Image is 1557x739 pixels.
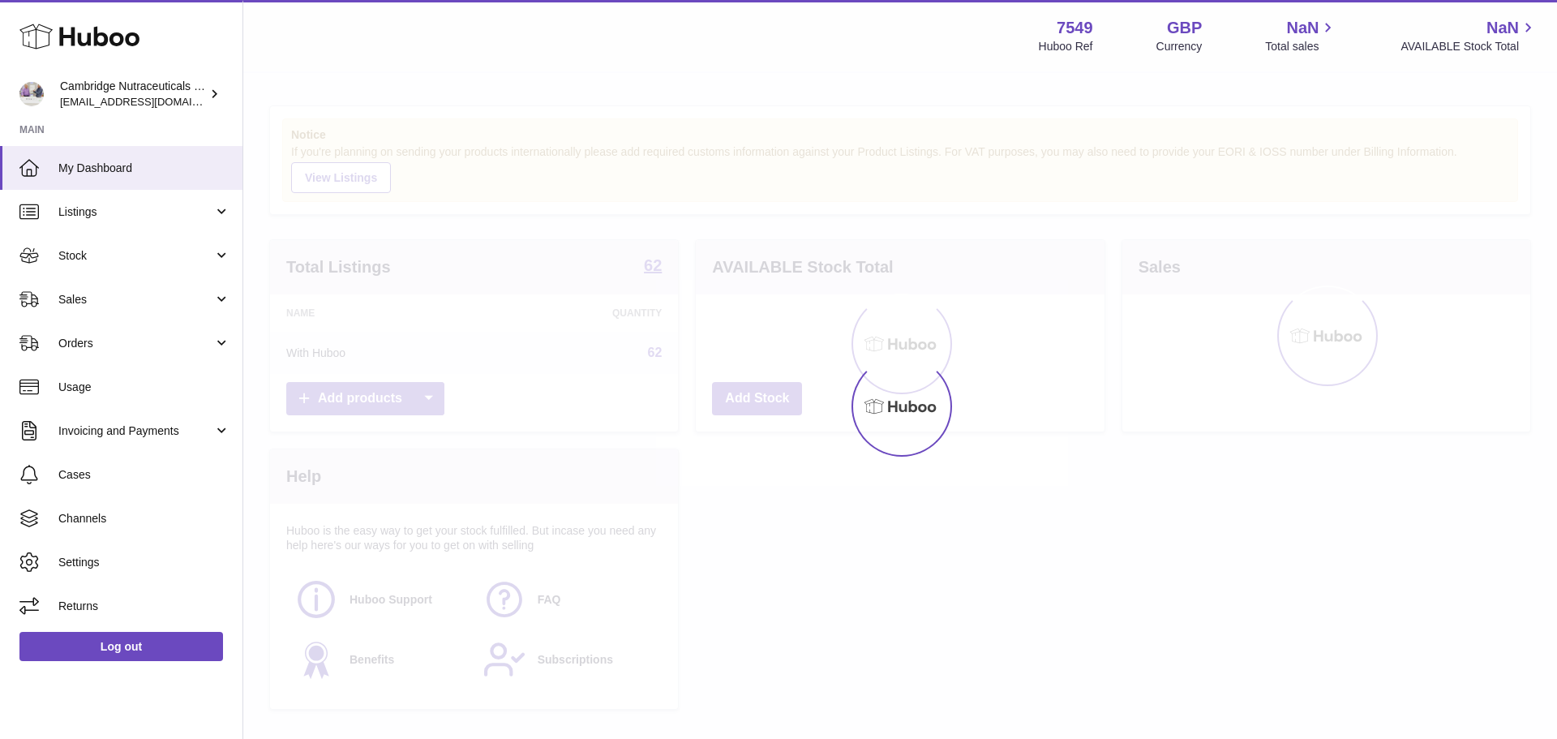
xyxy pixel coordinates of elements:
[1400,39,1538,54] span: AVAILABLE Stock Total
[58,555,230,570] span: Settings
[1156,39,1203,54] div: Currency
[58,599,230,614] span: Returns
[58,336,213,351] span: Orders
[58,423,213,439] span: Invoicing and Payments
[1400,17,1538,54] a: NaN AVAILABLE Stock Total
[58,161,230,176] span: My Dashboard
[58,204,213,220] span: Listings
[1265,17,1337,54] a: NaN Total sales
[19,632,223,661] a: Log out
[60,79,206,110] div: Cambridge Nutraceuticals Ltd
[60,95,238,108] span: [EMAIL_ADDRESS][DOMAIN_NAME]
[58,248,213,264] span: Stock
[1265,39,1337,54] span: Total sales
[1057,17,1093,39] strong: 7549
[58,467,230,483] span: Cases
[1286,17,1319,39] span: NaN
[58,380,230,395] span: Usage
[1486,17,1519,39] span: NaN
[19,82,44,106] img: internalAdmin-7549@internal.huboo.com
[58,511,230,526] span: Channels
[1039,39,1093,54] div: Huboo Ref
[1167,17,1202,39] strong: GBP
[58,292,213,307] span: Sales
